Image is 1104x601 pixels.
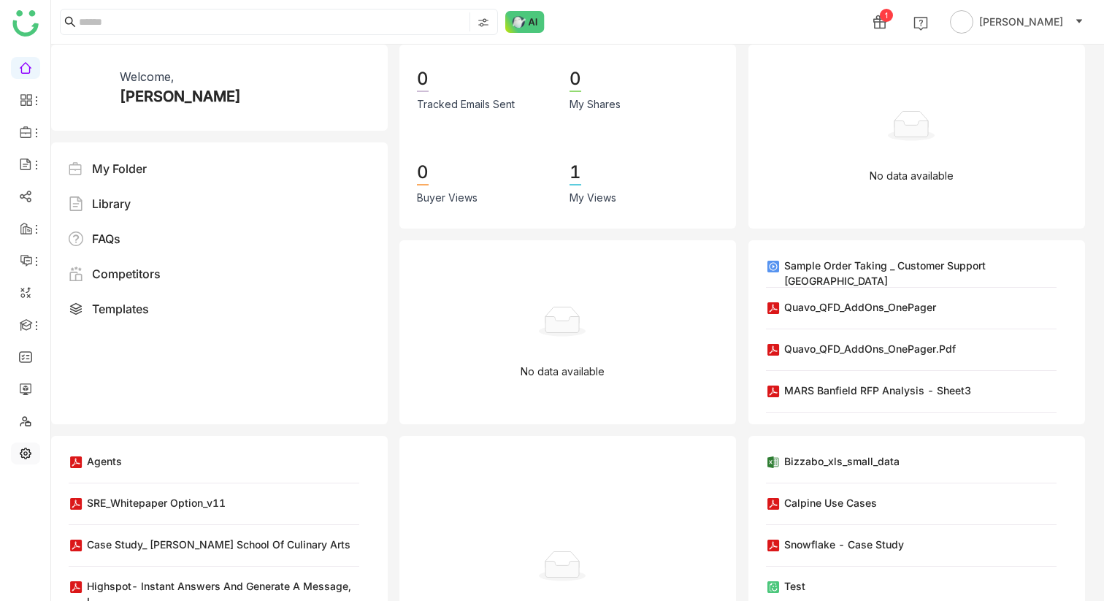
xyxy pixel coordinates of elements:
div: SRE_Whitepaper option_v11 [87,495,226,510]
div: [PERSON_NAME] [120,85,241,107]
div: Test [784,578,805,594]
div: 0 [570,67,581,92]
div: Quavo_QFD_AddOns_OnePager [784,299,936,315]
div: Welcome, [120,68,174,85]
img: help.svg [913,16,928,31]
div: Quavo_QFD_AddOns_OnePager.pdf [784,341,956,356]
div: My Shares [570,96,621,112]
button: [PERSON_NAME] [947,10,1086,34]
div: Tracked Emails Sent [417,96,515,112]
div: MARS Banfield RFP Analysis - Sheet3 [784,383,971,398]
img: 61307121755ca5673e314e4d [69,68,108,107]
img: ask-buddy-normal.svg [505,11,545,33]
div: Templates [92,300,149,318]
div: Sample Order Taking _ Customer Support [GEOGRAPHIC_DATA] [784,258,1057,288]
span: [PERSON_NAME] [979,14,1063,30]
div: 0 [417,161,429,185]
img: logo [12,10,39,37]
img: search-type.svg [478,17,489,28]
div: 1 [570,161,581,185]
div: 0 [417,67,429,92]
div: Calpine Use Cases [784,495,877,510]
div: Agents [87,453,122,469]
div: Snowflake - Case Study [784,537,904,552]
div: Competitors [92,265,161,283]
div: My Folder [92,160,147,177]
div: 1 [880,9,893,22]
div: My Views [570,190,616,206]
div: Case Study_ [PERSON_NAME] School of Culinary Arts [87,537,350,552]
div: Bizzabo_xls_small_data [784,453,900,469]
div: Buyer Views [417,190,478,206]
div: Library [92,195,131,213]
img: avatar [950,10,973,34]
p: No data available [870,168,954,184]
div: FAQs [92,230,120,248]
p: No data available [521,364,605,380]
